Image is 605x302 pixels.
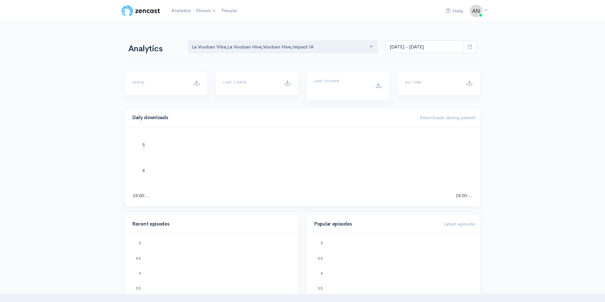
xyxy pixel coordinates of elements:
[444,221,476,227] span: Latest episode:
[132,221,287,227] h4: Recent episodes
[456,193,473,198] text: 19:00:…
[420,114,476,120] span: Downloads during period:
[133,193,150,198] text: 19:00:…
[318,256,323,260] text: 4.5
[318,286,323,290] text: 3.5
[136,256,141,260] text: 4.5
[385,40,464,54] input: analytics date range selector
[192,43,368,51] div: La Vooban Vibe , La Vooban Hive , Vooban Hive , Impact IA
[128,44,180,54] h1: Analytics
[142,142,145,147] text: 5
[193,4,219,18] a: Shows
[321,271,323,275] text: 4
[188,40,378,54] button: La Vooban Vibe, La Vooban Hive, Vooban Hive, Impact IA
[139,241,141,245] text: 5
[321,241,323,245] text: 5
[169,4,193,18] a: Analytics
[443,4,466,18] a: Help
[314,221,436,227] h4: Popular episodes
[139,271,141,275] text: 4
[219,4,239,18] a: People
[142,168,145,173] text: 4
[314,79,368,83] h6: Last 30 days
[132,115,412,120] h4: Daily downloads
[470,4,482,17] img: ...
[121,4,161,17] img: ZenCast Logo
[132,135,473,199] svg: A chart.
[136,286,141,290] text: 3.5
[223,81,277,84] h6: Last 7 days
[405,81,459,84] h6: All time
[132,81,186,84] h6: [DATE]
